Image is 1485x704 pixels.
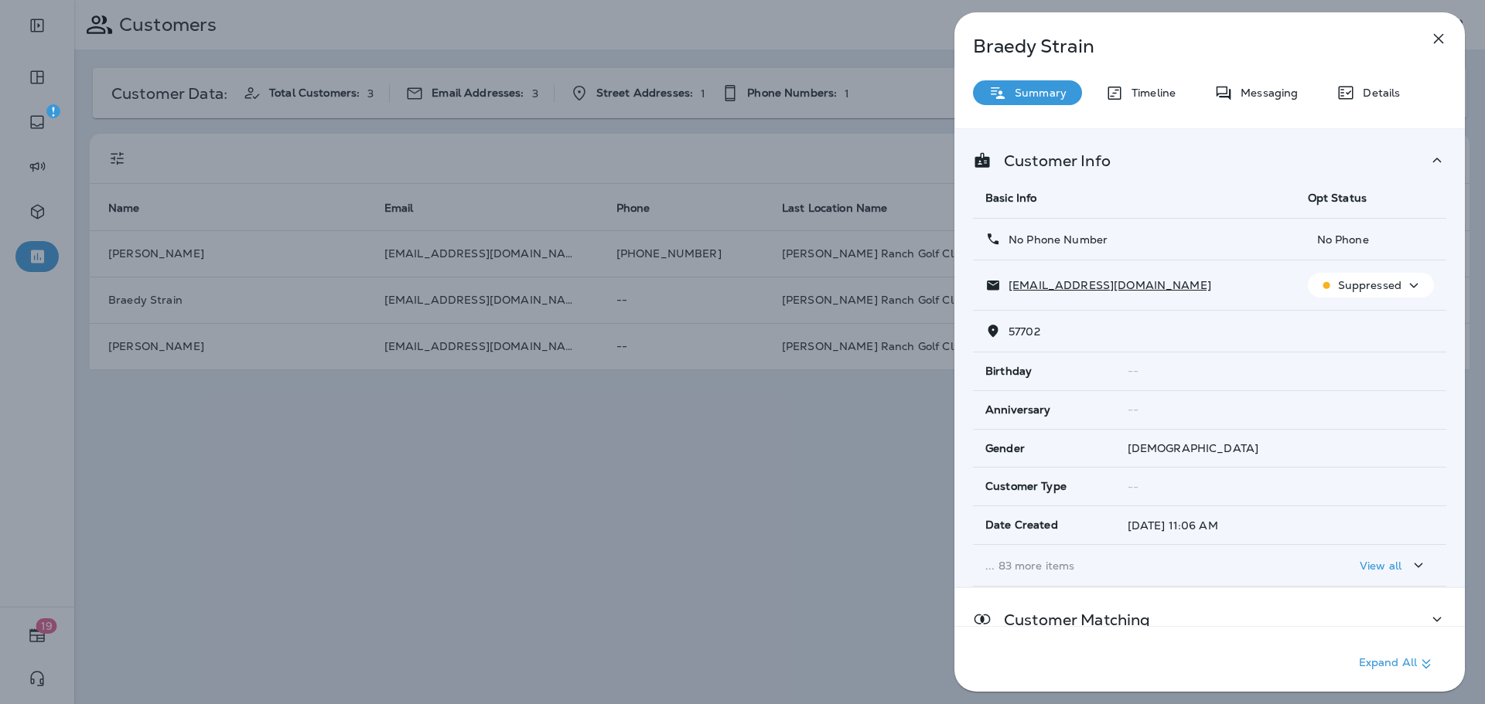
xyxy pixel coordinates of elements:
[985,442,1025,455] span: Gender
[1354,551,1434,580] button: View all
[1128,364,1138,378] span: --
[992,155,1111,167] p: Customer Info
[1360,559,1401,572] p: View all
[1359,655,1435,673] p: Expand All
[985,403,1051,417] span: Anniversary
[985,365,1032,378] span: Birthday
[985,559,1283,572] p: ... 83 more items
[1353,650,1442,678] button: Expand All
[1308,273,1434,298] button: Suppressed
[985,480,1067,493] span: Customer Type
[1128,480,1138,494] span: --
[1009,325,1040,338] span: 57702
[1338,279,1401,291] p: Suppressed
[985,191,1036,205] span: Basic Info
[973,36,1395,57] p: Braedy Strain
[1124,87,1176,99] p: Timeline
[1128,519,1218,532] span: [DATE] 11:06 AM
[1233,87,1298,99] p: Messaging
[1308,233,1434,246] p: No Phone
[1001,233,1108,246] p: No Phone Number
[1007,87,1067,99] p: Summary
[1355,87,1400,99] p: Details
[992,614,1150,626] p: Customer Matching
[1308,191,1367,205] span: Opt Status
[985,519,1058,532] span: Date Created
[1001,279,1211,291] p: [EMAIL_ADDRESS][DOMAIN_NAME]
[1128,403,1138,417] span: --
[1128,441,1259,455] span: [DEMOGRAPHIC_DATA]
